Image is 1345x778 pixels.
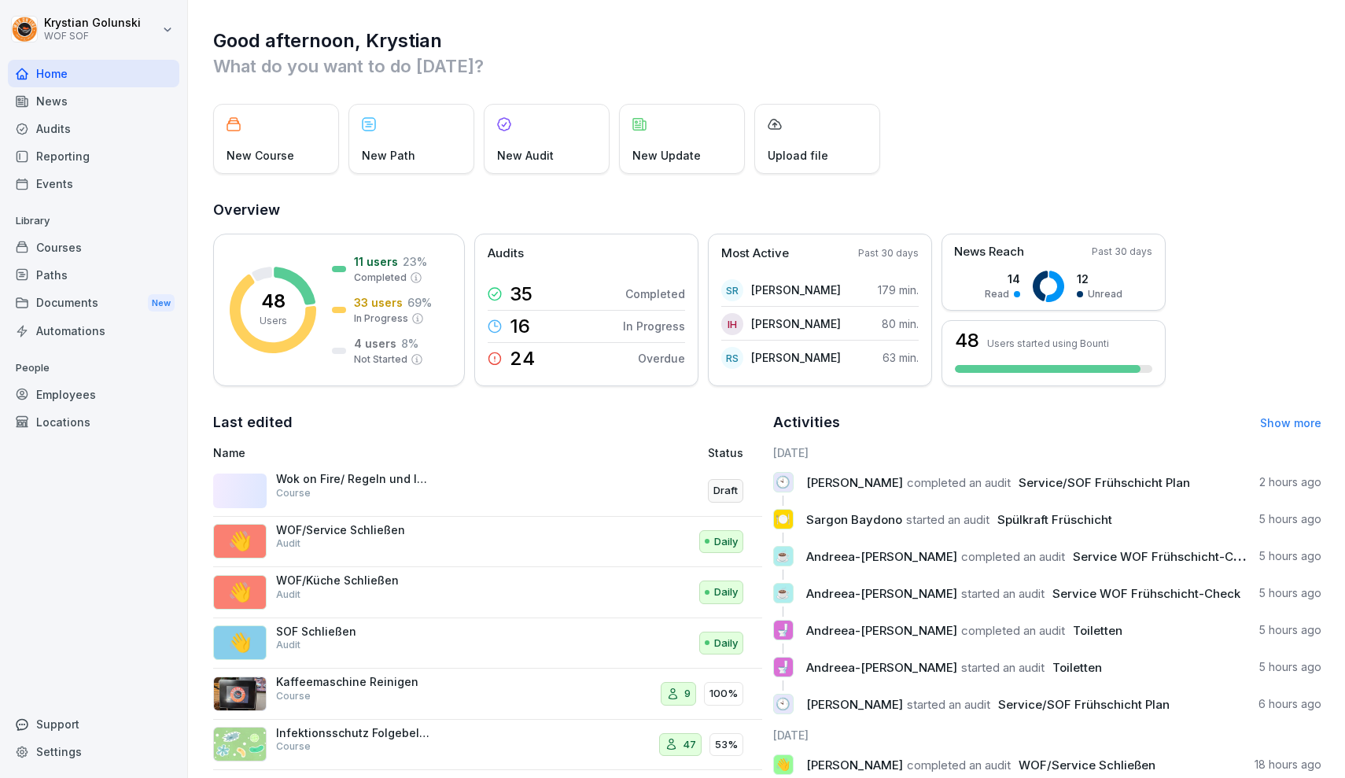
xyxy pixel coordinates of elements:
[907,697,990,712] span: started an audit
[985,271,1020,287] p: 14
[8,142,179,170] a: Reporting
[773,411,840,433] h2: Activities
[497,147,554,164] p: New Audit
[955,331,979,350] h3: 48
[961,623,1065,638] span: completed an audit
[806,475,903,490] span: [PERSON_NAME]
[44,17,141,30] p: Krystian Golunski
[276,523,433,537] p: WOF/Service Schließen
[714,636,738,651] p: Daily
[276,638,300,652] p: Audit
[8,60,179,87] a: Home
[510,349,535,368] p: 24
[227,147,294,164] p: New Course
[954,243,1024,261] p: News Reach
[354,253,398,270] p: 11 users
[721,347,743,369] div: RS
[714,584,738,600] p: Daily
[806,512,902,527] span: Sargon Baydono
[985,287,1009,301] p: Read
[261,292,286,311] p: 48
[987,337,1109,349] p: Users started using Bounti
[1077,271,1122,287] p: 12
[1019,758,1155,772] span: WOF/Service Schließen
[806,697,903,712] span: [PERSON_NAME]
[1052,660,1102,675] span: Toiletten
[276,726,433,740] p: Infektionsschutz Folgebelehrung (nach §43 IfSG)
[776,545,790,567] p: ☕
[276,689,311,703] p: Course
[907,475,1011,490] span: completed an audit
[354,335,396,352] p: 4 users
[354,294,403,311] p: 33 users
[773,444,1322,461] h6: [DATE]
[998,697,1170,712] span: Service/SOF Frühschicht Plan
[1260,416,1321,430] a: Show more
[806,660,957,675] span: Andreea-[PERSON_NAME]
[8,289,179,318] a: DocumentsNew
[354,312,408,326] p: In Progress
[961,660,1045,675] span: started an audit
[8,234,179,261] div: Courses
[1259,622,1321,638] p: 5 hours ago
[1259,511,1321,527] p: 5 hours ago
[8,87,179,115] div: News
[906,512,989,527] span: started an audit
[721,279,743,301] div: SR
[213,720,762,771] a: Infektionsschutz Folgebelehrung (nach §43 IfSG)Course4753%
[806,758,903,772] span: [PERSON_NAME]
[1259,659,1321,675] p: 5 hours ago
[276,536,300,551] p: Audit
[632,147,701,164] p: New Update
[638,350,685,367] p: Overdue
[708,444,743,461] p: Status
[623,318,685,334] p: In Progress
[806,623,957,638] span: Andreea-[PERSON_NAME]
[806,586,957,601] span: Andreea-[PERSON_NAME]
[1258,696,1321,712] p: 6 hours ago
[8,261,179,289] div: Paths
[878,282,919,298] p: 179 min.
[776,693,790,715] p: 🕙
[276,588,300,602] p: Audit
[8,317,179,345] div: Automations
[907,758,1011,772] span: completed an audit
[213,466,762,517] a: Wok on Fire/ Regeln und InformationenCourseDraft
[776,754,790,776] p: 👋
[401,335,418,352] p: 8 %
[276,573,433,588] p: WOF/Küche Schließen
[488,245,524,263] p: Audits
[354,271,407,285] p: Completed
[213,517,762,568] a: 👋WOF/Service SchließenAuditDaily
[1259,585,1321,601] p: 5 hours ago
[961,549,1065,564] span: completed an audit
[213,53,1321,79] p: What do you want to do [DATE]?
[721,313,743,335] div: IH
[1255,757,1321,772] p: 18 hours ago
[8,381,179,408] a: Employees
[8,356,179,381] p: People
[1073,549,1261,564] span: Service WOF Frühschicht-Check
[776,508,790,530] p: 🍽️
[213,677,267,711] img: t1sr1n5hoioeeo4igem1edyi.png
[8,408,179,436] a: Locations
[8,738,179,765] a: Settings
[8,710,179,738] div: Support
[8,115,179,142] a: Audits
[403,253,427,270] p: 23 %
[213,444,554,461] p: Name
[8,289,179,318] div: Documents
[510,317,530,336] p: 16
[8,170,179,197] a: Events
[806,549,957,564] span: Andreea-[PERSON_NAME]
[883,349,919,366] p: 63 min.
[776,656,790,678] p: 🚽
[44,31,141,42] p: WOF SOF
[362,147,415,164] p: New Path
[276,739,311,754] p: Course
